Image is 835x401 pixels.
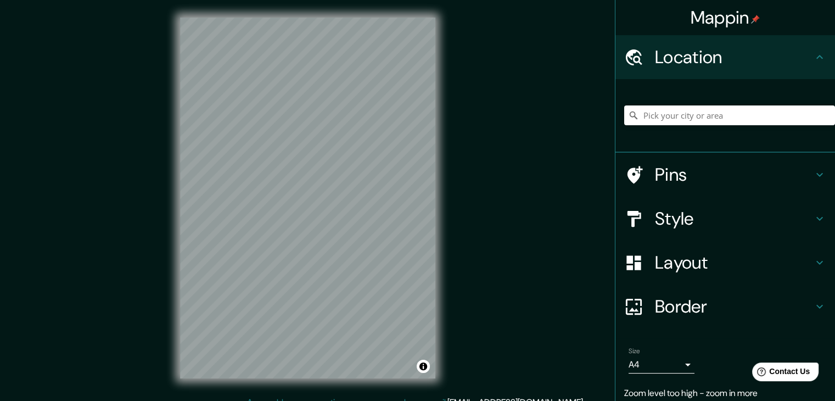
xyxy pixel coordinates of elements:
div: Layout [615,241,835,285]
canvas: Map [180,18,435,378]
div: Style [615,197,835,241]
h4: Location [655,46,813,68]
h4: Pins [655,164,813,186]
div: A4 [629,356,694,374]
img: pin-icon.png [751,15,760,24]
h4: Style [655,208,813,230]
iframe: Help widget launcher [737,358,823,389]
p: Zoom level too high - zoom in more [624,387,826,400]
div: Location [615,35,835,79]
button: Toggle attribution [417,360,430,373]
h4: Layout [655,252,813,274]
div: Border [615,285,835,328]
div: Pins [615,153,835,197]
label: Size [629,347,640,356]
h4: Border [655,296,813,318]
h4: Mappin [691,7,760,29]
input: Pick your city or area [624,105,835,125]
